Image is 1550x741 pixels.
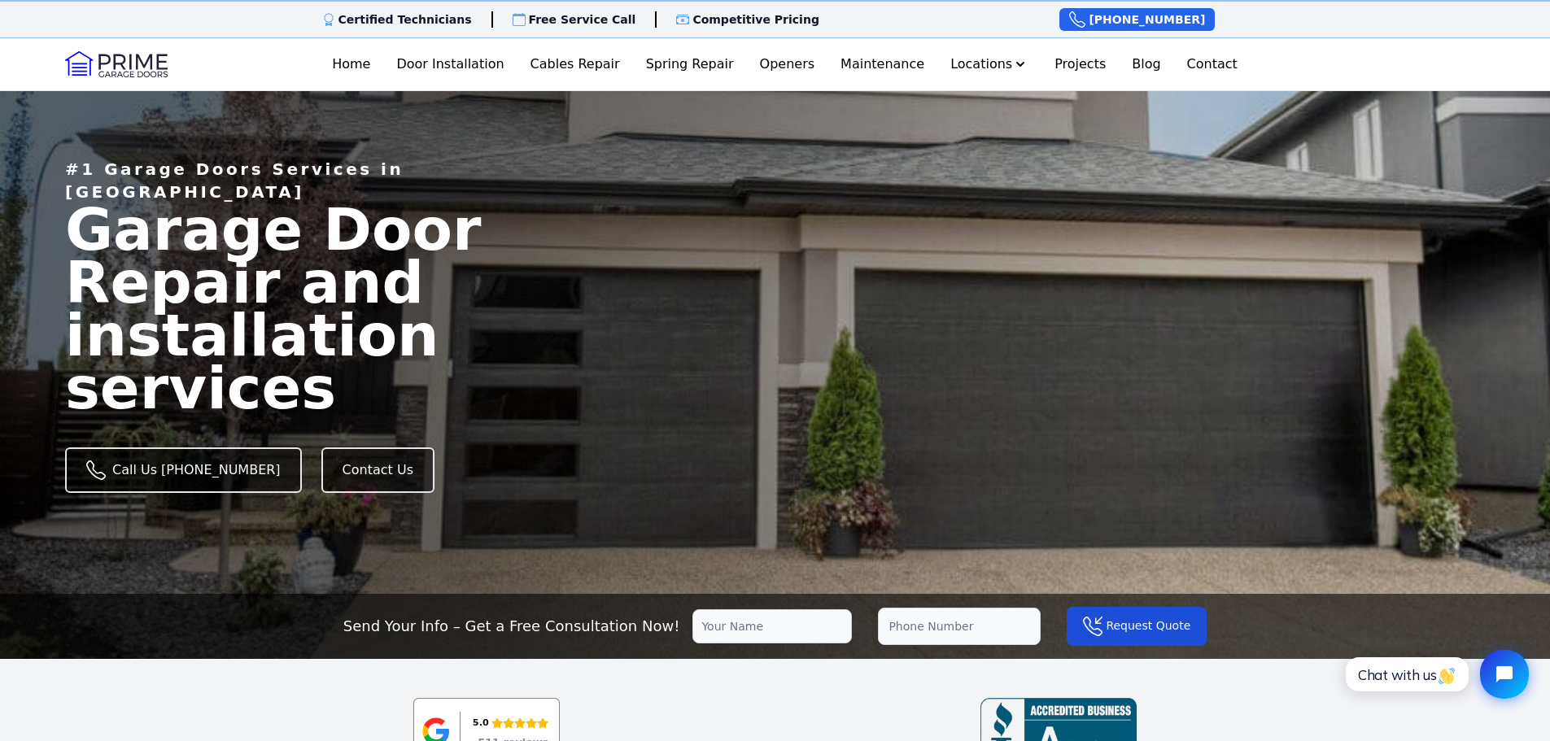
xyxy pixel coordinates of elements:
[944,48,1035,81] button: Locations
[1125,48,1167,81] a: Blog
[338,11,472,28] p: Certified Technicians
[878,608,1041,645] input: Phone Number
[529,11,636,28] p: Free Service Call
[834,48,931,81] a: Maintenance
[1048,48,1112,81] a: Projects
[65,195,481,421] span: Garage Door Repair and installation services
[753,48,822,81] a: Openers
[65,447,302,493] a: Call Us [PHONE_NUMBER]
[640,48,740,81] a: Spring Repair
[321,447,434,493] a: Contact Us
[1059,8,1215,31] a: [PHONE_NUMBER]
[473,714,548,732] div: Rating: 5.0 out of 5
[65,158,534,203] p: #1 Garage Doors Services in [GEOGRAPHIC_DATA]
[390,48,510,81] a: Door Installation
[325,48,377,81] a: Home
[343,615,680,638] p: Send Your Info – Get a Free Consultation Now!
[692,11,819,28] p: Competitive Pricing
[1328,636,1543,713] iframe: Tidio Chat
[524,48,627,81] a: Cables Repair
[1181,48,1244,81] a: Contact
[692,609,852,643] input: Your Name
[473,714,489,732] div: 5.0
[1067,607,1207,646] button: Request Quote
[65,51,168,77] img: Logo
